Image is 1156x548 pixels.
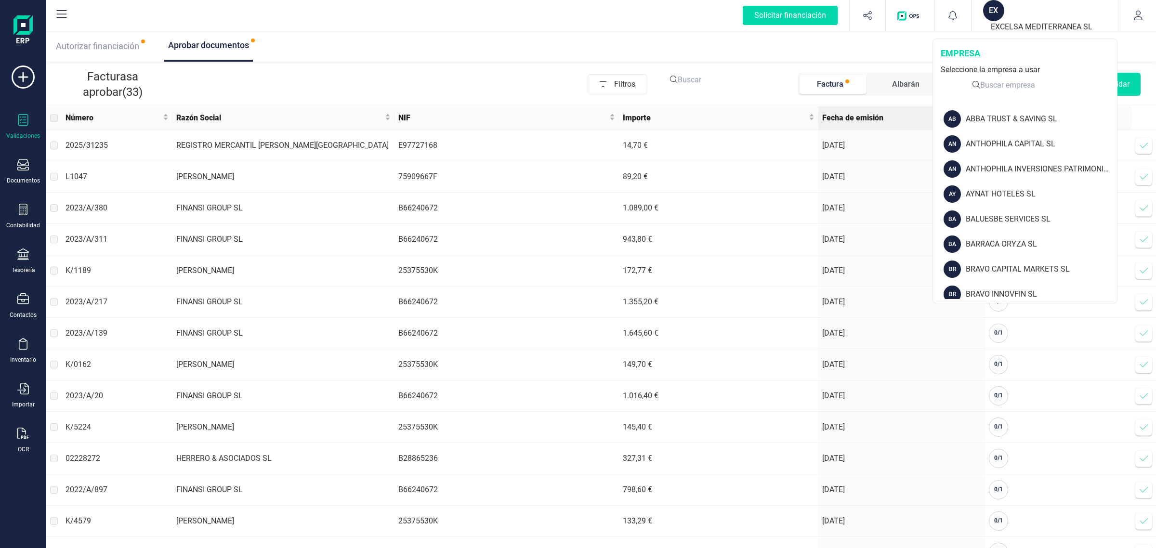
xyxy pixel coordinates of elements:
td: [DATE] [818,193,985,224]
td: FINANSI GROUP SL [172,224,394,255]
td: FINANSI GROUP SL [172,474,394,506]
td: FINANSI GROUP SL [172,193,394,224]
td: L1047 [62,161,172,193]
div: OCR [18,445,29,453]
div: AYNAT HOTELES SL [966,188,1117,200]
td: [DATE] [818,161,985,193]
div: Albarán [892,78,920,90]
button: Filtros [588,74,647,94]
span: 0 / 1 [994,455,1003,461]
div: BRAVO INNOVFIN SL [966,288,1117,300]
input: Buscar [678,74,775,86]
td: [PERSON_NAME] [172,349,394,380]
td: HERRERO & ASOCIADOS SL [172,443,394,474]
td: K/0162 [62,349,172,380]
td: [PERSON_NAME] [172,255,394,287]
span: 0 / 1 [994,517,1003,524]
td: 149,70 € [619,349,819,380]
div: Inventario [10,356,36,364]
span: Número [66,112,161,124]
div: AN [944,135,961,153]
td: [DATE] [818,255,985,287]
td: B28865236 [394,443,618,474]
td: [DATE] [818,287,985,318]
div: Tesorería [12,266,35,274]
div: BALUESBE SERVICES SL [966,213,1117,225]
span: Importe [623,112,807,124]
div: Seleccione la empresa a usar [941,64,1109,76]
span: Razón Social [176,112,383,124]
td: 2022/A/897 [62,474,172,506]
span: 0 / 1 [994,392,1003,399]
div: empresa [941,47,1109,60]
div: Factura [817,78,843,90]
div: Importar [12,401,35,408]
td: 25375530K [394,349,618,380]
td: 2023/A/20 [62,380,172,412]
div: ANTHOPHILA INVERSIONES PATRIMONIALES SL [966,163,1117,175]
td: 2023/A/311 [62,224,172,255]
td: 25375530K [394,255,618,287]
p: Facturas a aprobar (33) [62,69,164,100]
div: BA [944,210,961,228]
td: [DATE] [818,443,985,474]
td: 2023/A/217 [62,287,172,318]
input: Buscar empresa [980,79,1077,91]
td: 2023/A/380 [62,193,172,224]
td: 133,29 € [619,506,819,537]
span: Filtros [614,75,647,94]
div: Documentos [7,177,40,184]
td: 1.016,40 € [619,380,819,412]
td: [DATE] [818,474,985,506]
td: FINANSI GROUP SL [172,287,394,318]
div: BRAVO CAPITAL MARKETS SL [966,263,1117,275]
p: EXCELSA MEDITERRANEA SL [983,21,1101,33]
td: 25375530K [394,412,618,443]
div: AY [944,185,961,203]
td: 1.089,00 € [619,193,819,224]
td: [DATE] [818,412,985,443]
span: 0 / 1 [994,486,1003,493]
td: FINANSI GROUP SL [172,318,394,349]
span: NIF [398,112,607,124]
div: BR [944,286,961,303]
span: 0 / 1 [994,329,1003,336]
td: FINANSI GROUP SL [172,380,394,412]
td: 1.645,60 € [619,318,819,349]
td: 02228272 [62,443,172,474]
div: BR [944,261,961,278]
td: [PERSON_NAME] [172,412,394,443]
td: B66240672 [394,193,618,224]
td: [DATE] [818,224,985,255]
td: [DATE] [818,349,985,380]
td: 172,77 € [619,255,819,287]
td: [DATE] [818,506,985,537]
td: REGISTRO MERCANTIL [PERSON_NAME][GEOGRAPHIC_DATA] [172,130,394,161]
td: 2023/A/139 [62,318,172,349]
button: Validar [1094,73,1141,96]
td: K/1189 [62,255,172,287]
div: BARRACA ORYZA SL [966,238,1117,250]
span: Aprobar documentos [168,40,249,50]
td: [DATE] [818,318,985,349]
td: 943,80 € [619,224,819,255]
div: Solicitar financiación [743,6,838,25]
td: 798,60 € [619,474,819,506]
div: Contabilidad [6,222,40,229]
div: BA [944,235,961,253]
span: 0 / 1 [994,423,1003,430]
span: Fecha de emisión [822,112,973,124]
td: 14,70 € [619,130,819,161]
div: ABBA TRUST & SAVING SL [966,113,1117,125]
img: Logo de OPS [897,11,923,21]
td: [PERSON_NAME] [172,161,394,193]
div: ANTHOPHILA CAPITAL SL [966,138,1117,150]
td: B66240672 [394,474,618,506]
td: 89,20 € [619,161,819,193]
td: E97727168 [394,130,618,161]
div: AB [944,110,961,128]
td: [DATE] [818,130,985,161]
div: Validaciones [6,132,40,140]
td: B66240672 [394,318,618,349]
td: K/4579 [62,506,172,537]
